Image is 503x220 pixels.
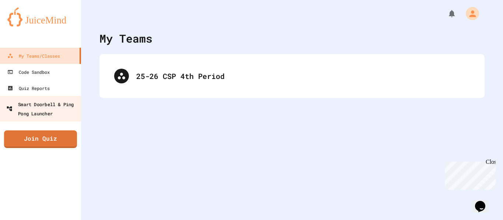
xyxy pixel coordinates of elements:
[472,191,496,213] iframe: chat widget
[434,7,458,20] div: My Notifications
[4,130,77,148] a: Join Quiz
[6,100,79,118] div: Smart Doorbell & Ping Pong Launcher
[7,7,74,26] img: logo-orange.svg
[7,84,50,93] div: Quiz Reports
[107,61,477,91] div: 25-26 CSP 4th Period
[136,71,470,82] div: 25-26 CSP 4th Period
[3,3,51,47] div: Chat with us now!Close
[7,51,60,60] div: My Teams/Classes
[7,68,50,76] div: Code Sandbox
[458,5,481,22] div: My Account
[99,30,152,47] div: My Teams
[442,159,496,190] iframe: chat widget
